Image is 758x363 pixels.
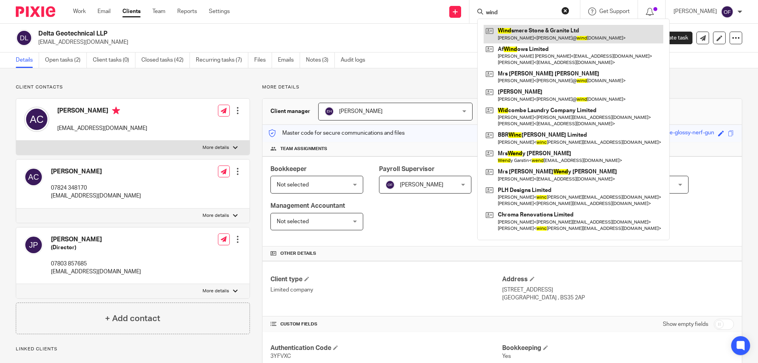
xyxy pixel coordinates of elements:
h4: Bookkeeping [502,344,734,352]
a: Open tasks (2) [45,53,87,68]
h3: Client manager [270,107,310,115]
img: svg%3E [721,6,734,18]
button: Clear [561,7,569,15]
h4: Address [502,275,734,284]
p: [EMAIL_ADDRESS][DOMAIN_NAME] [38,38,635,46]
img: svg%3E [325,107,334,116]
p: 07824 348170 [51,184,141,192]
a: Notes (3) [306,53,335,68]
p: Linked clients [16,346,250,352]
p: Limited company [270,286,502,294]
p: [GEOGRAPHIC_DATA] , BS35 2AP [502,294,734,302]
p: [EMAIL_ADDRESS][DOMAIN_NAME] [57,124,147,132]
p: More details [262,84,742,90]
img: svg%3E [24,167,43,186]
a: Recurring tasks (7) [196,53,248,68]
span: Management Accountant [270,203,345,209]
span: Team assignments [280,146,327,152]
a: Work [73,8,86,15]
h4: CUSTOM FIELDS [270,321,502,327]
h4: Client type [270,275,502,284]
p: [STREET_ADDRESS] [502,286,734,294]
img: svg%3E [24,107,49,132]
a: Client tasks (0) [93,53,135,68]
span: Get Support [599,9,630,14]
a: Clients [122,8,141,15]
a: Team [152,8,165,15]
span: Not selected [277,219,309,224]
a: Emails [278,53,300,68]
a: Details [16,53,39,68]
h5: (Director) [51,244,141,252]
a: Create task [647,32,692,44]
p: Master code for secure communications and files [268,129,405,137]
a: Files [254,53,272,68]
h2: Delta Geotechnical LLP [38,30,516,38]
p: [EMAIL_ADDRESS][DOMAIN_NAME] [51,192,141,200]
h4: [PERSON_NAME] [51,167,141,176]
p: More details [203,213,229,219]
p: 07803 857685 [51,260,141,268]
h4: [PERSON_NAME] [57,107,147,117]
span: [PERSON_NAME] [400,182,443,188]
span: Other details [280,250,316,257]
p: More details [203,145,229,151]
a: Reports [177,8,197,15]
span: Payroll Supervisor [379,166,435,172]
i: Primary [112,107,120,115]
h4: + Add contact [105,312,160,325]
span: Yes [502,354,511,359]
h4: [PERSON_NAME] [51,235,141,244]
img: svg%3E [385,180,395,190]
p: Client contacts [16,84,250,90]
img: svg%3E [16,30,32,46]
p: [EMAIL_ADDRESS][DOMAIN_NAME] [51,268,141,276]
h4: Authentication Code [270,344,502,352]
img: svg%3E [24,235,43,254]
img: Pixie [16,6,55,17]
a: Closed tasks (42) [141,53,190,68]
input: Search [485,9,556,17]
a: Email [98,8,111,15]
div: sleek-mauve-glossy-nerf-gun [642,129,714,138]
span: [PERSON_NAME] [339,109,383,114]
span: 3YFVXC [270,354,291,359]
span: Not selected [277,182,309,188]
p: [PERSON_NAME] [674,8,717,15]
a: Settings [209,8,230,15]
label: Show empty fields [663,320,708,328]
span: Bookkeeper [270,166,307,172]
p: More details [203,288,229,294]
a: Audit logs [341,53,371,68]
